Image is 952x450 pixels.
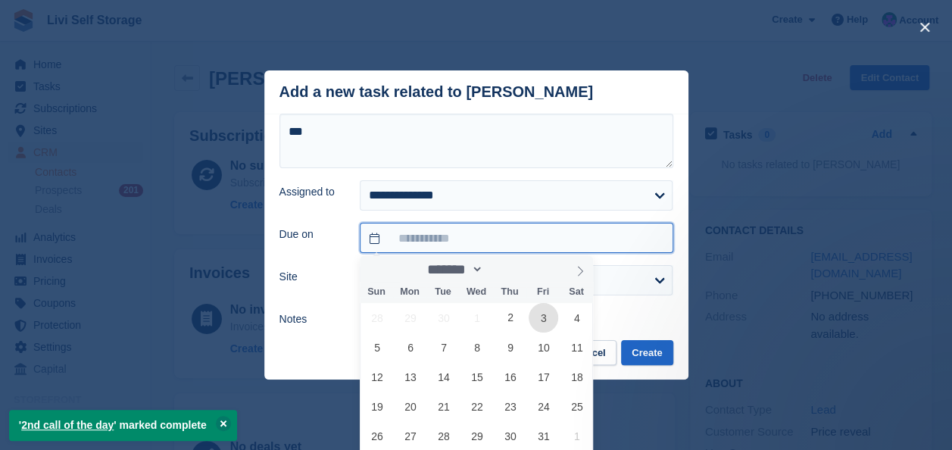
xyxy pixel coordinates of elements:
div: Add a new task related to [PERSON_NAME] [279,83,594,101]
span: Thu [493,287,526,297]
span: October 2, 2025 [495,303,525,333]
span: October 11, 2025 [562,333,591,362]
span: October 9, 2025 [495,333,525,362]
span: October 18, 2025 [562,362,591,392]
span: September 30, 2025 [429,303,458,333]
span: Tue [426,287,460,297]
select: Month [422,261,483,277]
a: 2nd call of the day [21,419,114,431]
span: October 6, 2025 [395,333,425,362]
span: October 7, 2025 [429,333,458,362]
span: October 1, 2025 [462,303,492,333]
span: Wed [460,287,493,297]
label: Notes [279,311,342,327]
span: October 21, 2025 [429,392,458,421]
span: September 28, 2025 [362,303,392,333]
button: Create [621,340,673,365]
label: Due on [279,227,342,242]
span: Sun [360,287,393,297]
span: October 13, 2025 [395,362,425,392]
span: October 8, 2025 [462,333,492,362]
button: close [913,15,937,39]
span: October 12, 2025 [362,362,392,392]
input: Year [483,261,531,277]
label: Site [279,269,342,285]
span: October 24, 2025 [529,392,558,421]
span: October 16, 2025 [495,362,525,392]
span: October 3, 2025 [529,303,558,333]
label: Assigned to [279,184,342,200]
span: October 23, 2025 [495,392,525,421]
span: October 22, 2025 [462,392,492,421]
span: October 14, 2025 [429,362,458,392]
span: September 29, 2025 [395,303,425,333]
span: October 17, 2025 [529,362,558,392]
span: Fri [526,287,560,297]
span: October 20, 2025 [395,392,425,421]
span: Sat [560,287,593,297]
span: October 5, 2025 [362,333,392,362]
p: ' ' marked complete [9,410,237,441]
span: October 10, 2025 [529,333,558,362]
span: October 4, 2025 [562,303,591,333]
span: October 25, 2025 [562,392,591,421]
span: October 19, 2025 [362,392,392,421]
span: October 15, 2025 [462,362,492,392]
span: Mon [393,287,426,297]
